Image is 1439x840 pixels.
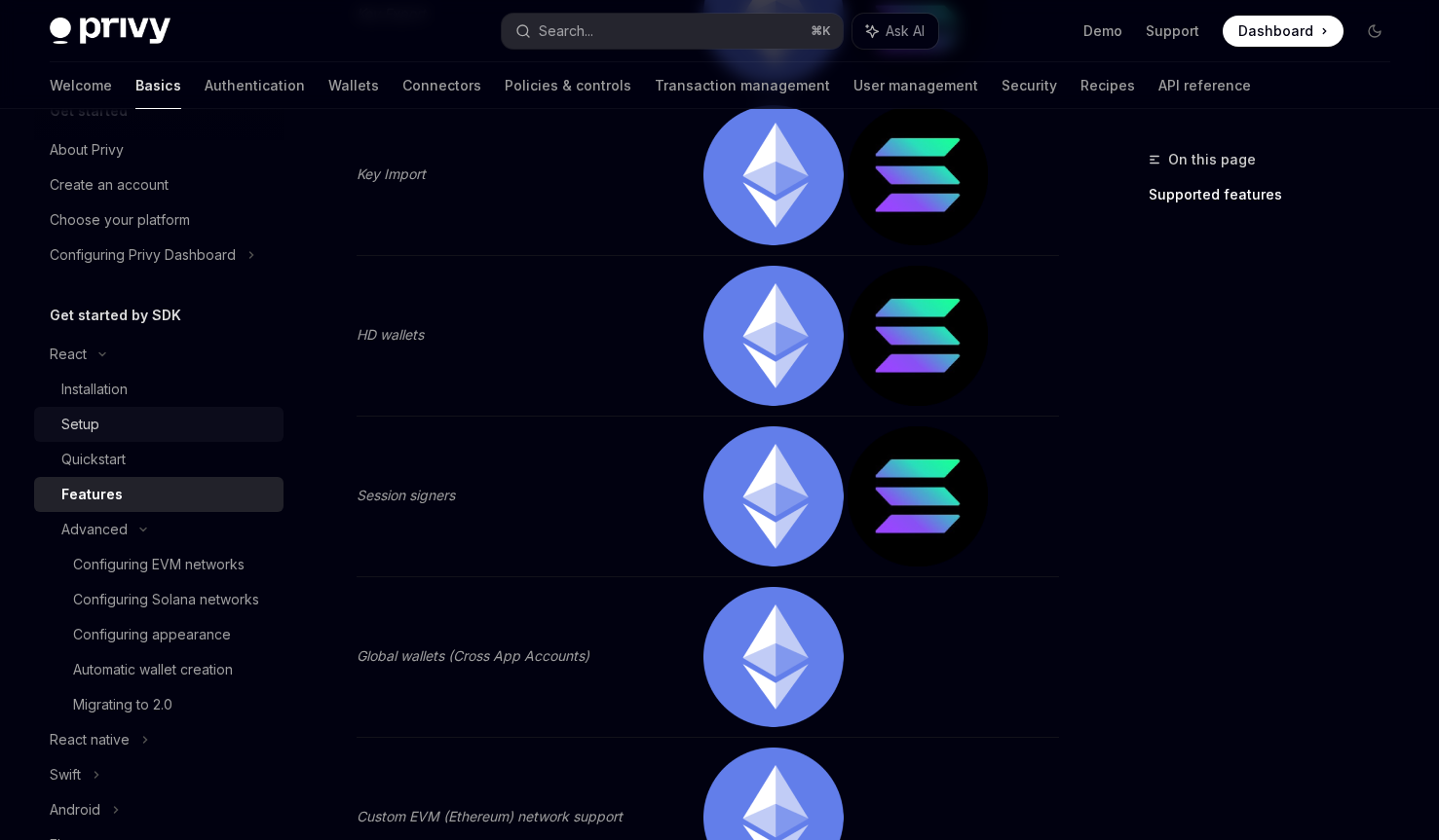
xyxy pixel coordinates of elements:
[848,266,988,406] img: solana.png
[703,105,844,245] img: ethereum.png
[655,62,830,109] a: Transaction management
[34,202,284,237] a: Choose your platform
[50,243,236,267] div: Configuring Privy Dashboard
[34,687,284,722] a: Migrating to 2.0
[505,62,631,109] a: Policies & controls
[34,407,284,442] a: Setup
[703,587,844,727] img: ethereum.png
[1158,62,1251,109] a: API reference
[703,426,844,566] img: ethereum.png
[848,105,988,245] img: solana.png
[1359,16,1390,47] button: Toggle dark mode
[61,483,123,506] div: Features
[1168,148,1256,171] span: On this page
[34,167,284,202] a: Create an account
[853,62,978,109] a: User management
[50,304,181,327] h5: Get started by SDK
[1083,21,1122,41] a: Demo
[34,132,284,167] a: About Privy
[1146,21,1199,41] a: Support
[61,413,99,436] div: Setup
[357,647,589,664] em: Global wallets (Cross App Accounts)
[34,477,284,512] a: Features
[502,14,843,49] button: Search...⌘K
[50,728,130,751] div: React native
[811,23,831,39] span: ⌘ K
[357,165,426,182] em: Key Import
[50,208,190,232] div: Choose your platform
[886,21,925,41] span: Ask AI
[34,372,284,407] a: Installation
[1080,62,1135,109] a: Recipes
[34,652,284,687] a: Automatic wallet creation
[703,266,844,406] img: ethereum.png
[50,763,81,786] div: Swift
[357,326,424,343] em: HD wallets
[34,442,284,477] a: Quickstart
[1002,62,1057,109] a: Security
[61,518,128,541] div: Advanced
[61,448,126,471] div: Quickstart
[328,62,379,109] a: Wallets
[848,426,988,566] img: solana.png
[852,14,938,49] button: Ask AI
[50,173,169,197] div: Create an account
[61,378,128,401] div: Installation
[73,553,245,576] div: Configuring EVM networks
[50,138,124,162] div: About Privy
[50,798,100,822] div: Android
[357,487,455,503] em: Session signers
[1238,21,1313,41] span: Dashboard
[1223,16,1344,47] a: Dashboard
[73,588,259,611] div: Configuring Solana networks
[539,19,593,43] div: Search...
[73,693,172,716] div: Migrating to 2.0
[73,658,233,681] div: Automatic wallet creation
[73,623,231,646] div: Configuring appearance
[135,62,181,109] a: Basics
[50,62,112,109] a: Welcome
[50,18,170,45] img: dark logo
[50,343,87,366] div: React
[34,582,284,617] a: Configuring Solana networks
[1149,179,1406,210] a: Supported features
[34,617,284,652] a: Configuring appearance
[205,62,305,109] a: Authentication
[34,547,284,582] a: Configuring EVM networks
[402,62,481,109] a: Connectors
[357,808,623,824] em: Custom EVM (Ethereum) network support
